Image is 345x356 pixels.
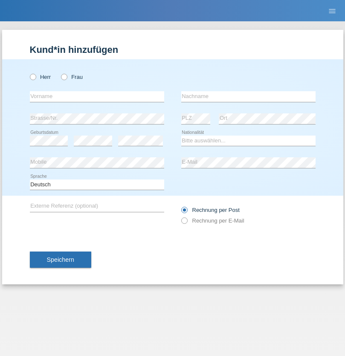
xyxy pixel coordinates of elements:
label: Herr [30,74,51,80]
input: Rechnung per Post [181,207,187,217]
input: Herr [30,74,35,79]
h1: Kund*in hinzufügen [30,44,316,55]
a: menu [324,8,341,13]
input: Frau [61,74,67,79]
label: Frau [61,74,83,80]
input: Rechnung per E-Mail [181,217,187,228]
label: Rechnung per E-Mail [181,217,244,224]
label: Rechnung per Post [181,207,240,213]
button: Speichern [30,252,91,268]
i: menu [328,7,336,15]
span: Speichern [47,256,74,263]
